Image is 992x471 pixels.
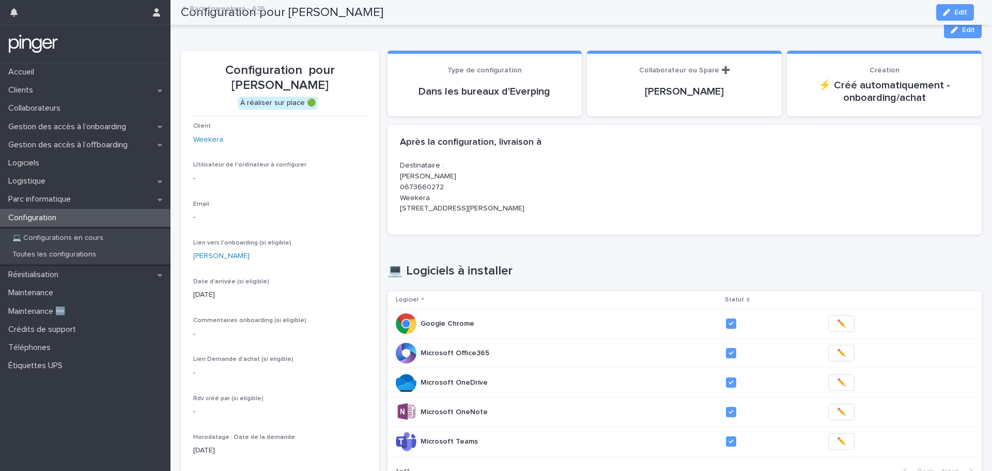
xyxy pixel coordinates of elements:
p: Clients [4,85,41,95]
p: Logiciel [396,294,419,306]
span: Lien vers l'onboarding (si eligible) [193,240,291,246]
span: Email [193,201,209,207]
tr: Microsoft TeamsMicrosoft Teams ✏️ [388,427,982,457]
span: Edit [962,26,975,34]
span: Client [193,123,211,129]
p: Statut [725,294,744,306]
span: Horodatage : Date de la demande [193,434,295,440]
p: Google Chrome [421,317,476,328]
p: - [193,212,367,223]
p: Accueil [4,67,42,77]
p: [PERSON_NAME] [599,85,769,98]
tr: Microsoft OneDriveMicrosoft OneDrive ✏️ [388,368,982,398]
button: ✏️ [828,374,855,391]
span: Création [870,67,900,74]
p: Logiciels [4,158,48,168]
p: Parc informatique [4,194,79,204]
p: Collaborateurs [4,103,69,113]
p: Maintenance [4,288,61,298]
p: [DATE] [193,445,367,456]
a: Back toweekera - 625 [190,2,265,14]
p: Dans les bureaux d'Everping [400,85,570,98]
span: Rdv créé par (si eligible) [193,396,263,402]
p: Gestion des accès à l’offboarding [4,140,136,150]
span: ✏️ [837,436,846,447]
span: Date d'arrivée (si eligible) [193,279,269,285]
tr: Microsoft OneNoteMicrosoft OneNote ✏️ [388,398,982,427]
p: - [193,406,367,417]
p: [DATE] [193,290,367,300]
p: - [193,173,367,184]
img: mTgBEunGTSyRkCgitkcU [8,34,58,54]
a: Weekera [193,134,223,145]
p: 💻 Configurations en cours [4,234,112,242]
div: À réaliser sur place 🟢 [238,97,318,110]
h1: 💻 Logiciels à installer [388,264,982,279]
p: Configuration pour [PERSON_NAME] [193,63,367,93]
button: ✏️ [828,433,855,450]
p: Logistique [4,176,54,186]
button: Edit [944,22,982,38]
span: ✏️ [837,348,846,358]
span: Type de configuration [447,67,522,74]
span: Commentaires onboarding (si eligible) [193,317,306,324]
button: ✏️ [828,315,855,332]
span: Lien Demande d'achat (si eligible) [193,356,293,362]
p: Toutes les configurations [4,250,104,259]
p: Téléphones [4,343,59,353]
p: Microsoft Office365 [421,347,491,358]
tr: Google ChromeGoogle Chrome ✏️ [388,309,982,339]
p: Microsoft Teams [421,435,480,446]
p: - [193,329,367,340]
a: [PERSON_NAME] [193,251,250,262]
p: - [193,368,367,378]
p: Microsoft OneDrive [421,376,490,387]
button: ✏️ [828,404,855,420]
span: ✏️ [837,318,846,329]
p: Crédits de support [4,325,84,335]
span: Collaborateur ou Spare ➕ [639,67,730,74]
span: ✏️ [837,407,846,417]
p: Réinitialisation [4,270,67,280]
h2: Après la configuration, livraison à [400,137,541,148]
p: Maintenance 🆕 [4,307,74,316]
p: Étiquettes UPS [4,361,71,371]
p: Gestion des accès à l’onboarding [4,122,134,132]
button: ✏️ [828,345,855,361]
tr: Microsoft Office365Microsoft Office365 ✏️ [388,339,982,368]
p: Microsoft OneNote [421,406,490,417]
p: Destinataire : [PERSON_NAME] 0673660272 Weekera [STREET_ADDRESS][PERSON_NAME] [400,160,581,214]
span: ✏️ [837,377,846,388]
p: Configuration [4,213,65,223]
span: Utilisateur de l'ordinateur à configurer [193,162,306,168]
p: ⚡ Créé automatiquement - onboarding/achat [799,79,969,104]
